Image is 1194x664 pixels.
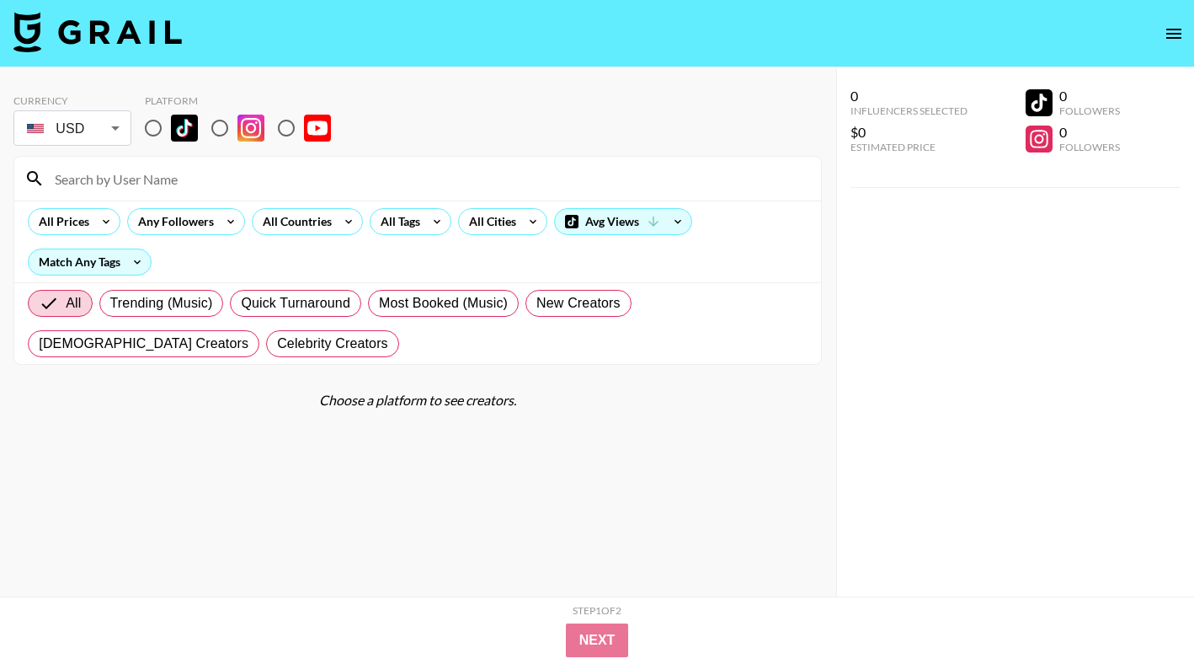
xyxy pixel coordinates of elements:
[566,624,629,657] button: Next
[29,249,151,275] div: Match Any Tags
[145,94,344,107] div: Platform
[536,293,621,313] span: New Creators
[45,165,811,192] input: Search by User Name
[13,94,131,107] div: Currency
[1157,17,1191,51] button: open drawer
[1059,104,1120,117] div: Followers
[237,115,264,142] img: Instagram
[850,104,967,117] div: Influencers Selected
[29,209,93,234] div: All Prices
[128,209,217,234] div: Any Followers
[66,293,81,313] span: All
[573,604,621,617] div: Step 1 of 2
[379,293,508,313] span: Most Booked (Music)
[17,114,128,143] div: USD
[39,334,248,354] span: [DEMOGRAPHIC_DATA] Creators
[171,115,198,142] img: TikTok
[370,209,424,234] div: All Tags
[13,12,182,52] img: Grail Talent
[110,293,213,313] span: Trending (Music)
[850,141,967,153] div: Estimated Price
[850,124,967,141] div: $0
[253,209,335,234] div: All Countries
[1059,141,1120,153] div: Followers
[1059,88,1120,104] div: 0
[850,88,967,104] div: 0
[1059,124,1120,141] div: 0
[13,392,822,409] div: Choose a platform to see creators.
[459,209,520,234] div: All Cities
[241,293,350,313] span: Quick Turnaround
[555,209,691,234] div: Avg Views
[277,334,388,354] span: Celebrity Creators
[304,115,331,142] img: YouTube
